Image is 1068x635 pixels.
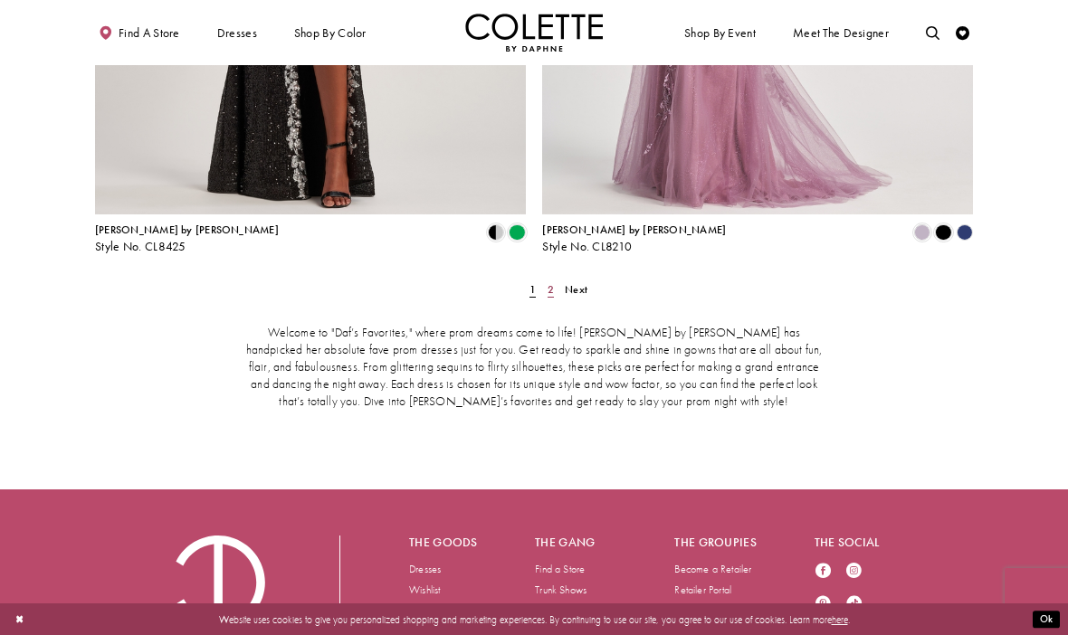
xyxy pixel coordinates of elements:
[214,14,261,52] span: Dresses
[807,556,882,621] ul: Follow us
[488,224,504,241] i: Black/Silver
[217,26,257,40] span: Dresses
[509,224,525,241] i: Emerald
[465,14,603,52] a: Visit Home Page
[565,282,587,297] span: Next
[674,562,751,576] a: Become a Retailer
[243,325,825,411] p: Welcome to "Daf’s Favorites," where prom dreams come to life! [PERSON_NAME] by [PERSON_NAME] has ...
[681,14,758,52] span: Shop By Event
[535,535,620,549] h5: The gang
[845,595,863,614] a: Visit our TikTok - Opens in new tab
[535,583,586,597] a: Trunk Shows
[409,562,441,576] a: Dresses
[465,14,603,52] img: Colette by Daphne
[674,583,731,597] a: Retailer Portal
[789,14,892,52] a: Meet the designer
[95,224,279,253] div: Colette by Daphne Style No. CL8425
[95,223,279,237] span: [PERSON_NAME] by [PERSON_NAME]
[294,26,367,40] span: Shop by color
[674,535,759,549] h5: The groupies
[952,14,973,52] a: Check Wishlist
[409,583,441,597] a: Wishlist
[935,224,951,241] i: Black
[1033,611,1060,628] button: Submit Dialog
[922,14,943,52] a: Toggle search
[815,535,900,549] h5: The social
[957,224,973,241] i: Navy Blue
[542,224,726,253] div: Colette by Daphne Style No. CL8210
[542,223,726,237] span: [PERSON_NAME] by [PERSON_NAME]
[119,26,180,40] span: Find a store
[845,563,863,582] a: Visit our Instagram - Opens in new tab
[548,282,554,297] span: 2
[914,224,930,241] i: Heather
[8,607,31,631] button: Close Dialog
[409,535,480,549] h5: The goods
[535,562,585,576] a: Find a Store
[793,26,889,40] span: Meet the designer
[526,280,540,299] span: Current Page
[684,26,756,40] span: Shop By Event
[543,280,558,299] a: Page 2
[815,563,832,582] a: Visit our Facebook - Opens in new tab
[529,282,536,297] span: 1
[561,280,592,299] a: Next Page
[95,239,186,254] span: Style No. CL8425
[99,610,969,628] p: Website uses cookies to give you personalized shopping and marketing experiences. By continuing t...
[291,14,369,52] span: Shop by color
[832,612,848,625] a: here
[95,14,183,52] a: Find a store
[815,595,832,614] a: Visit our Pinterest - Opens in new tab
[542,239,632,254] span: Style No. CL8210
